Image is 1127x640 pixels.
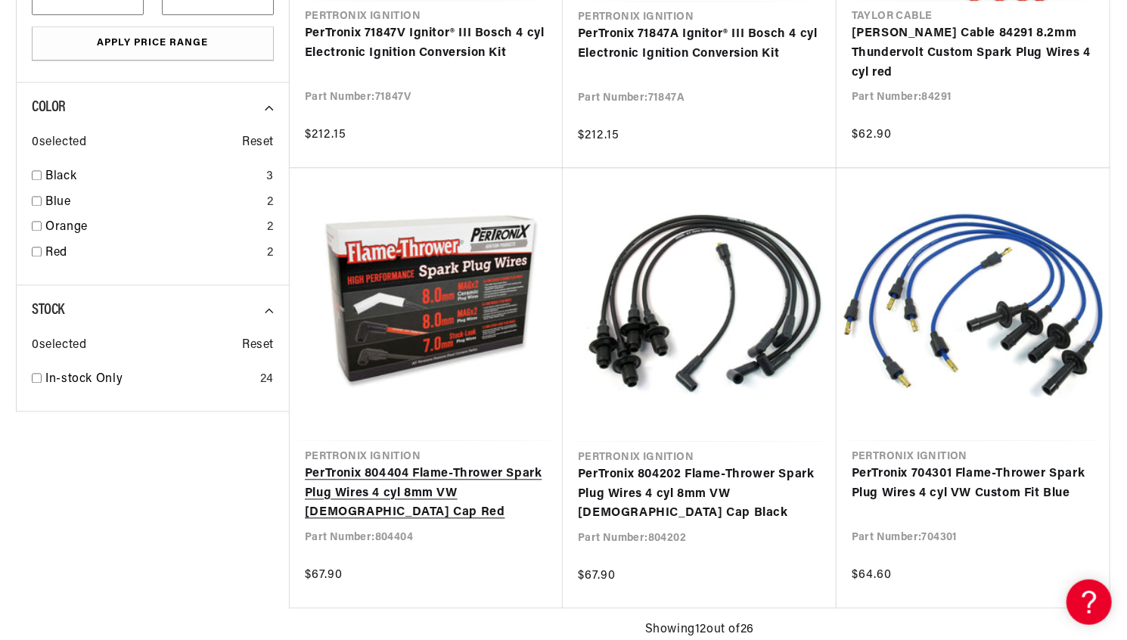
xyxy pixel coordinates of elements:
[32,336,86,356] span: 0 selected
[32,26,274,61] button: Apply Price Range
[267,193,274,213] div: 2
[242,336,274,356] span: Reset
[852,24,1094,82] a: [PERSON_NAME] Cable 84291 8.2mm Thundervolt Custom Spark Plug Wires 4 cyl red
[45,218,261,238] a: Orange
[45,167,260,187] a: Black
[645,620,754,640] span: Showing 12 out of 26
[32,303,64,318] span: Stock
[45,193,261,213] a: Blue
[267,244,274,263] div: 2
[852,464,1094,503] a: PerTronix 704301 Flame-Thrower Spark Plug Wires 4 cyl VW Custom Fit Blue
[305,464,548,523] a: PerTronix 804404 Flame-Thrower Spark Plug Wires 4 cyl 8mm VW [DEMOGRAPHIC_DATA] Cap Red
[45,244,261,263] a: Red
[578,25,821,64] a: PerTronix 71847A Ignitor® III Bosch 4 cyl Electronic Ignition Conversion Kit
[45,370,254,390] a: In-stock Only
[242,133,274,153] span: Reset
[578,465,821,523] a: PerTronix 804202 Flame-Thrower Spark Plug Wires 4 cyl 8mm VW [DEMOGRAPHIC_DATA] Cap Black
[32,100,66,115] span: Color
[267,218,274,238] div: 2
[260,370,274,390] div: 24
[266,167,274,187] div: 3
[305,24,548,63] a: PerTronix 71847V Ignitor® III Bosch 4 cyl Electronic Ignition Conversion Kit
[32,133,86,153] span: 0 selected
